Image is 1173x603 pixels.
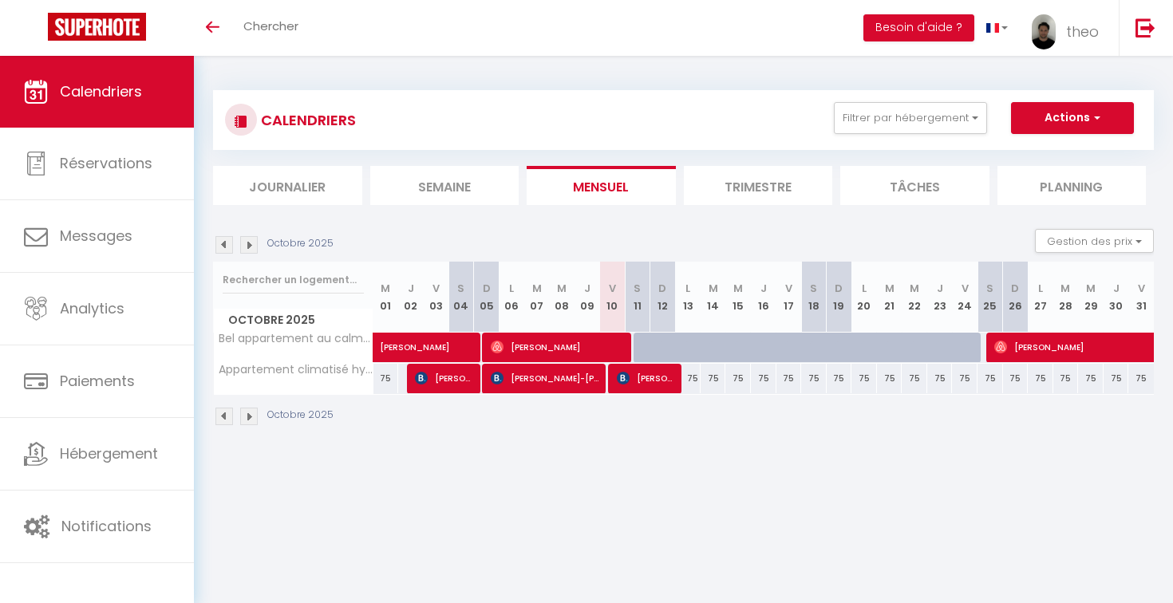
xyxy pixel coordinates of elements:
[524,262,550,333] th: 07
[575,262,600,333] th: 09
[862,281,867,296] abbr: L
[60,153,152,173] span: Réservations
[257,102,356,138] h3: CALENDRIERS
[1104,262,1129,333] th: 30
[877,262,902,333] th: 21
[863,14,974,41] button: Besoin d'aide ?
[1104,364,1129,393] div: 75
[1060,281,1070,296] abbr: M
[214,309,373,332] span: Octobre 2025
[827,262,852,333] th: 19
[1003,262,1029,333] th: 26
[617,363,677,393] span: [PERSON_NAME] [PERSON_NAME]
[1038,281,1043,296] abbr: L
[60,443,158,463] span: Hébergement
[851,262,877,333] th: 20
[491,363,602,393] span: [PERSON_NAME]-[PERSON_NAME]
[834,102,987,134] button: Filtrer par hébergement
[373,262,399,333] th: 01
[600,262,626,333] th: 10
[658,281,666,296] abbr: D
[457,281,464,296] abbr: S
[499,262,524,333] th: 06
[1011,102,1134,134] button: Actions
[60,226,132,246] span: Messages
[216,333,376,345] span: Bel appartement au calme climatisé avec terrasse
[927,262,953,333] th: 23
[701,364,726,393] div: 75
[877,364,902,393] div: 75
[685,281,690,296] abbr: L
[827,364,852,393] div: 75
[952,262,977,333] th: 24
[701,262,726,333] th: 14
[60,81,142,101] span: Calendriers
[1066,22,1099,41] span: theo
[1128,262,1154,333] th: 31
[801,364,827,393] div: 75
[733,281,743,296] abbr: M
[61,516,152,536] span: Notifications
[1011,281,1019,296] abbr: D
[1135,18,1155,37] img: logout
[60,371,135,391] span: Paiements
[48,13,146,41] img: Super Booking
[885,281,895,296] abbr: M
[267,408,334,423] p: Octobre 2025
[448,262,474,333] th: 04
[1078,364,1104,393] div: 75
[751,262,776,333] th: 16
[223,266,364,294] input: Rechercher un logement...
[1113,281,1120,296] abbr: J
[986,281,993,296] abbr: S
[557,281,567,296] abbr: M
[408,281,414,296] abbr: J
[725,262,751,333] th: 15
[840,166,989,205] li: Tâches
[977,262,1003,333] th: 25
[1028,262,1053,333] th: 27
[1128,364,1154,393] div: 75
[902,364,927,393] div: 75
[549,262,575,333] th: 08
[491,332,627,362] span: [PERSON_NAME]
[509,281,514,296] abbr: L
[927,364,953,393] div: 75
[1028,364,1053,393] div: 75
[483,281,491,296] abbr: D
[373,364,399,393] div: 75
[432,281,440,296] abbr: V
[709,281,718,296] abbr: M
[810,281,817,296] abbr: S
[760,281,767,296] abbr: J
[675,262,701,333] th: 13
[751,364,776,393] div: 75
[684,166,833,205] li: Trimestre
[625,262,650,333] th: 11
[60,298,124,318] span: Analytics
[415,363,475,393] span: [PERSON_NAME]
[1032,14,1056,49] img: ...
[381,281,390,296] abbr: M
[474,262,500,333] th: 05
[1053,262,1079,333] th: 28
[801,262,827,333] th: 18
[609,281,616,296] abbr: V
[952,364,977,393] div: 75
[380,324,527,354] span: [PERSON_NAME]
[370,166,519,205] li: Semaine
[977,364,1003,393] div: 75
[373,333,399,363] a: [PERSON_NAME]
[243,18,298,34] span: Chercher
[997,166,1147,205] li: Planning
[725,364,751,393] div: 75
[776,364,802,393] div: 75
[851,364,877,393] div: 75
[216,364,376,376] span: Appartement climatisé hypercentre d’Aix
[937,281,943,296] abbr: J
[910,281,919,296] abbr: M
[835,281,843,296] abbr: D
[532,281,542,296] abbr: M
[527,166,676,205] li: Mensuel
[1078,262,1104,333] th: 29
